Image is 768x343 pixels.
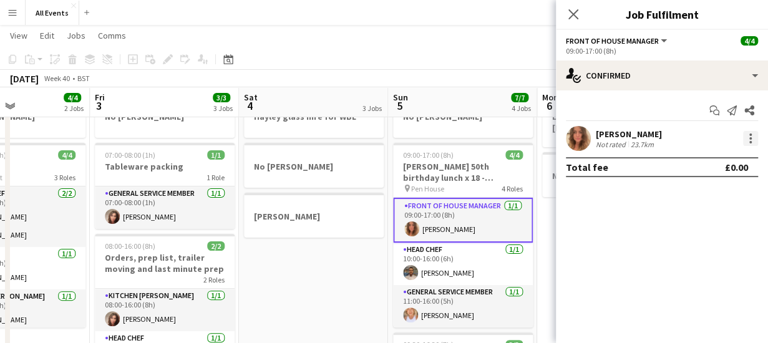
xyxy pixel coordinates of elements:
[556,60,768,90] div: Confirmed
[58,150,75,160] span: 4/4
[35,27,59,44] a: Edit
[98,30,126,41] span: Comms
[542,111,682,133] h3: Linen delivery: [PERSON_NAME] and [PERSON_NAME] + Kitty and [PERSON_NAME] / collection: [PERSON_N...
[566,36,659,46] span: Front of House Manager
[244,143,384,188] app-job-card: No [PERSON_NAME]
[244,92,258,103] span: Sat
[566,36,669,46] button: Front of House Manager
[242,99,258,113] span: 4
[77,74,90,83] div: BST
[393,243,533,285] app-card-role: Head Chef1/110:00-16:00 (6h)[PERSON_NAME]
[213,104,233,113] div: 3 Jobs
[566,46,758,56] div: 09:00-17:00 (8h)
[393,143,533,327] app-job-card: 09:00-17:00 (8h)4/4[PERSON_NAME] 50th birthday lunch x 18 - [GEOGRAPHIC_DATA] Pen House4 RolesFro...
[596,128,662,140] div: [PERSON_NAME]
[505,150,523,160] span: 4/4
[64,93,81,102] span: 4/4
[95,252,235,274] h3: Orders, prep list, trailer moving and last minute prep
[511,93,528,102] span: 7/7
[64,104,84,113] div: 2 Jobs
[95,143,235,229] app-job-card: 07:00-08:00 (1h)1/1Tableware packing1 RoleGeneral service member1/107:00-08:00 (1h)[PERSON_NAME]
[207,150,225,160] span: 1/1
[54,173,75,182] span: 3 Roles
[105,150,155,160] span: 07:00-08:00 (1h)
[566,161,608,173] div: Total fee
[512,104,531,113] div: 4 Jobs
[362,104,382,113] div: 3 Jobs
[628,140,656,149] div: 23.7km
[207,241,225,251] span: 2/2
[741,36,758,46] span: 4/4
[542,92,558,103] span: Mon
[596,140,628,149] div: Not rated
[393,285,533,327] app-card-role: General service member1/111:00-16:00 (5h)[PERSON_NAME]
[41,74,72,83] span: Week 40
[207,173,225,182] span: 1 Role
[93,99,105,113] span: 3
[40,30,54,41] span: Edit
[725,161,748,173] div: £0.00
[10,30,27,41] span: View
[540,99,558,113] span: 6
[95,186,235,229] app-card-role: General service member1/107:00-08:00 (1h)[PERSON_NAME]
[556,6,768,22] h3: Job Fulfilment
[244,193,384,238] app-job-card: [PERSON_NAME]
[393,198,533,243] app-card-role: Front of House Manager1/109:00-17:00 (8h)[PERSON_NAME]
[95,289,235,331] app-card-role: Kitchen [PERSON_NAME]1/108:00-16:00 (8h)[PERSON_NAME]
[391,99,408,113] span: 5
[62,27,90,44] a: Jobs
[393,161,533,183] h3: [PERSON_NAME] 50th birthday lunch x 18 - [GEOGRAPHIC_DATA]
[95,161,235,172] h3: Tableware packing
[95,92,105,103] span: Fri
[403,150,454,160] span: 09:00-17:00 (8h)
[502,184,523,193] span: 4 Roles
[93,27,131,44] a: Comms
[213,93,230,102] span: 3/3
[244,161,384,172] h3: No [PERSON_NAME]
[203,275,225,284] span: 2 Roles
[26,1,79,25] button: All Events
[411,184,444,193] span: Pen House
[542,170,682,181] h3: No [PERSON_NAME]
[542,93,682,147] app-job-card: Linen delivery: [PERSON_NAME] and [PERSON_NAME] + Kitty and [PERSON_NAME] / collection: [PERSON_N...
[542,152,682,197] app-job-card: No [PERSON_NAME]
[244,211,384,222] h3: [PERSON_NAME]
[67,30,85,41] span: Jobs
[393,92,408,103] span: Sun
[10,72,39,85] div: [DATE]
[5,27,32,44] a: View
[105,241,155,251] span: 08:00-16:00 (8h)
